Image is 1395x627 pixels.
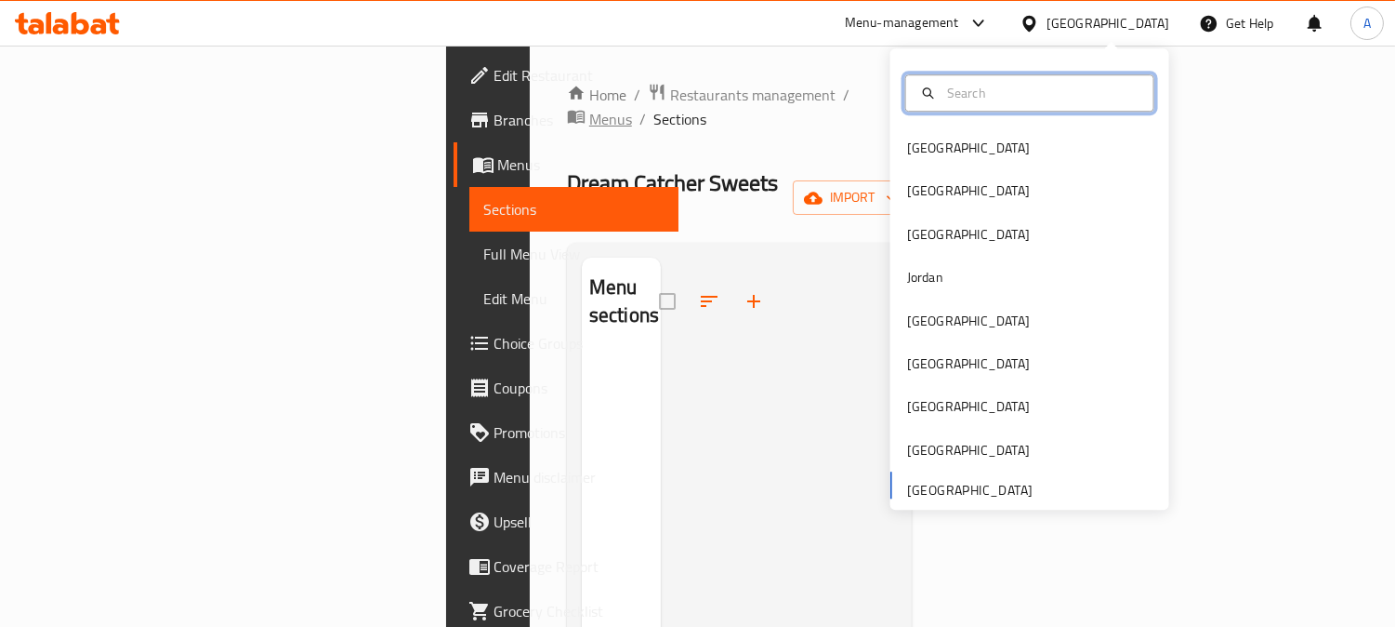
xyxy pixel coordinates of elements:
[454,366,679,410] a: Coupons
[469,187,679,232] a: Sections
[843,84,849,106] li: /
[567,83,913,131] nav: breadcrumb
[907,311,1030,331] div: [GEOGRAPHIC_DATA]
[494,511,665,533] span: Upsell
[907,267,943,287] div: Jordan
[582,346,661,361] nav: Menu sections
[494,377,665,399] span: Coupons
[469,232,679,276] a: Full Menu View
[498,153,665,176] span: Menus
[845,12,959,34] div: Menu-management
[454,455,679,500] a: Menu disclaimer
[494,421,665,444] span: Promotions
[940,83,1142,103] input: Search
[454,53,679,98] a: Edit Restaurant
[907,440,1030,460] div: [GEOGRAPHIC_DATA]
[454,98,679,142] a: Branches
[648,83,836,107] a: Restaurants management
[808,186,897,209] span: import
[484,198,665,220] span: Sections
[454,500,679,544] a: Upsell
[484,287,665,310] span: Edit Menu
[793,180,912,215] button: import
[653,108,706,130] span: Sections
[454,321,679,366] a: Choice Groups
[494,600,665,622] span: Grocery Checklist
[494,466,665,488] span: Menu disclaimer
[494,64,665,87] span: Edit Restaurant
[469,276,679,321] a: Edit Menu
[670,84,836,106] span: Restaurants management
[907,138,1030,158] div: [GEOGRAPHIC_DATA]
[484,243,665,265] span: Full Menu View
[731,279,776,324] button: Add section
[1046,13,1169,33] div: [GEOGRAPHIC_DATA]
[494,109,665,131] span: Branches
[494,555,665,578] span: Coverage Report
[454,142,679,187] a: Menus
[454,544,679,589] a: Coverage Report
[454,410,679,455] a: Promotions
[907,181,1030,202] div: [GEOGRAPHIC_DATA]
[907,354,1030,374] div: [GEOGRAPHIC_DATA]
[494,332,665,354] span: Choice Groups
[907,224,1030,245] div: [GEOGRAPHIC_DATA]
[1363,13,1371,33] span: A
[907,397,1030,418] div: [GEOGRAPHIC_DATA]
